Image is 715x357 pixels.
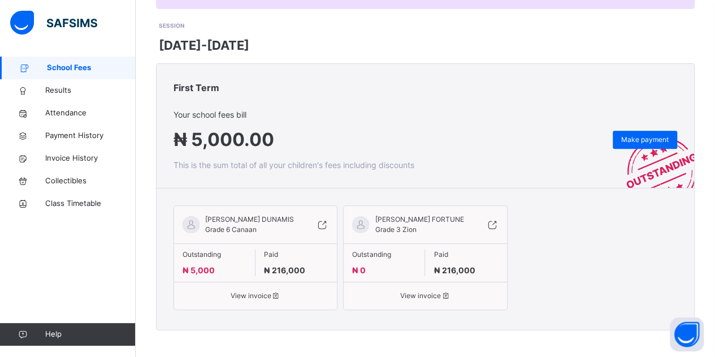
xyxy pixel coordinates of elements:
span: ₦ 0 [352,265,366,275]
span: [PERSON_NAME] FORTUNE [375,214,463,225]
img: safsims [10,11,97,35]
span: View invoice [183,291,328,301]
span: Help [45,329,135,340]
span: [DATE]-[DATE] [159,36,249,55]
img: outstanding-stamp.3c148f88c3ebafa6da95868fa43343a1.svg [612,123,694,188]
span: Attendance [45,107,136,119]
span: Results [45,85,136,96]
span: Payment History [45,130,136,141]
span: ₦ 216,000 [434,265,475,275]
span: [PERSON_NAME] DUNAMIS [205,214,294,225]
span: Outstanding [183,250,246,260]
span: Invoice History [45,153,136,164]
span: First Term [174,82,219,93]
span: Make payment [621,135,669,145]
span: This is the sum total of all your children's fees including discounts [174,160,414,170]
span: View invoice [352,291,498,301]
span: ₦ 5,000.00 [174,128,274,150]
span: SESSION [159,22,184,29]
span: Collectibles [45,175,136,187]
span: ₦ 5,000 [183,265,215,275]
button: Open asap [670,317,704,351]
span: Grade 6 Canaan [205,225,257,234]
span: ₦ 216,000 [264,265,305,275]
span: Class Timetable [45,198,136,209]
span: Outstanding [352,250,416,260]
span: Paid [264,250,328,260]
span: Grade 3 Zion [375,225,416,234]
span: Paid [434,250,498,260]
span: Your school fees bill [174,109,414,121]
span: School Fees [47,62,136,74]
